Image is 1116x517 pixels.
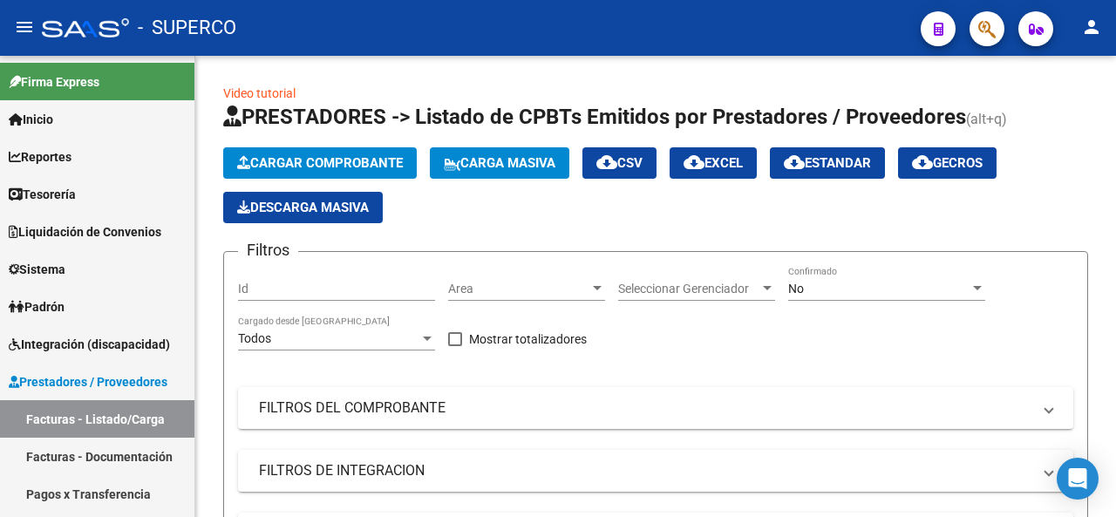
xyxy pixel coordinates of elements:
[223,147,417,179] button: Cargar Comprobante
[9,222,161,241] span: Liquidación de Convenios
[596,152,617,173] mat-icon: cloud_download
[9,297,65,316] span: Padrón
[448,282,589,296] span: Area
[1081,17,1102,37] mat-icon: person
[223,192,383,223] button: Descarga Masiva
[430,147,569,179] button: Carga Masiva
[469,329,587,350] span: Mostrar totalizadores
[912,152,933,173] mat-icon: cloud_download
[582,147,657,179] button: CSV
[238,331,271,345] span: Todos
[684,152,704,173] mat-icon: cloud_download
[223,105,966,129] span: PRESTADORES -> Listado de CPBTs Emitidos por Prestadores / Proveedores
[238,450,1073,492] mat-expansion-panel-header: FILTROS DE INTEGRACION
[1057,458,1099,500] div: Open Intercom Messenger
[9,260,65,279] span: Sistema
[14,17,35,37] mat-icon: menu
[259,461,1031,480] mat-panel-title: FILTROS DE INTEGRACION
[237,200,369,215] span: Descarga Masiva
[9,110,53,129] span: Inicio
[9,185,76,204] span: Tesorería
[784,152,805,173] mat-icon: cloud_download
[788,282,804,296] span: No
[223,192,383,223] app-download-masive: Descarga masiva de comprobantes (adjuntos)
[966,111,1007,127] span: (alt+q)
[898,147,997,179] button: Gecros
[912,155,983,171] span: Gecros
[9,147,71,167] span: Reportes
[618,282,759,296] span: Seleccionar Gerenciador
[770,147,885,179] button: Estandar
[596,155,643,171] span: CSV
[9,372,167,391] span: Prestadores / Proveedores
[684,155,743,171] span: EXCEL
[238,387,1073,429] mat-expansion-panel-header: FILTROS DEL COMPROBANTE
[9,72,99,92] span: Firma Express
[237,155,403,171] span: Cargar Comprobante
[9,335,170,354] span: Integración (discapacidad)
[223,86,296,100] a: Video tutorial
[670,147,757,179] button: EXCEL
[138,9,236,47] span: - SUPERCO
[784,155,871,171] span: Estandar
[259,398,1031,418] mat-panel-title: FILTROS DEL COMPROBANTE
[238,238,298,262] h3: Filtros
[444,155,555,171] span: Carga Masiva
